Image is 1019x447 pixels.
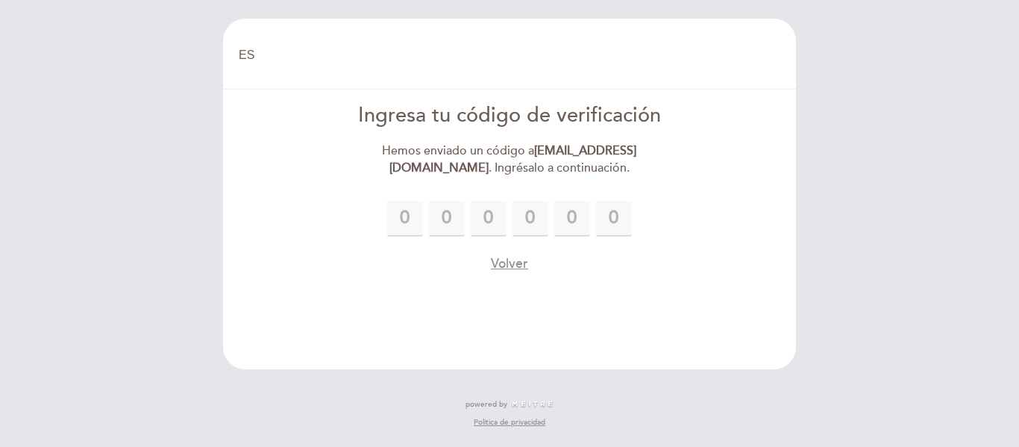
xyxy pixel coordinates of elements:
span: powered by [465,399,507,410]
input: 0 [512,201,548,237]
img: MEITRE [511,401,554,408]
input: 0 [429,201,465,237]
div: Ingresa tu código de verificación [339,101,681,131]
input: 0 [596,201,632,237]
input: 0 [554,201,590,237]
div: Hemos enviado un código a . Ingrésalo a continuación. [339,143,681,177]
input: 0 [471,201,507,237]
input: 0 [387,201,423,237]
a: powered by [465,399,554,410]
button: Volver [491,254,528,273]
strong: [EMAIL_ADDRESS][DOMAIN_NAME] [389,143,637,175]
a: Política de privacidad [474,417,545,428]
